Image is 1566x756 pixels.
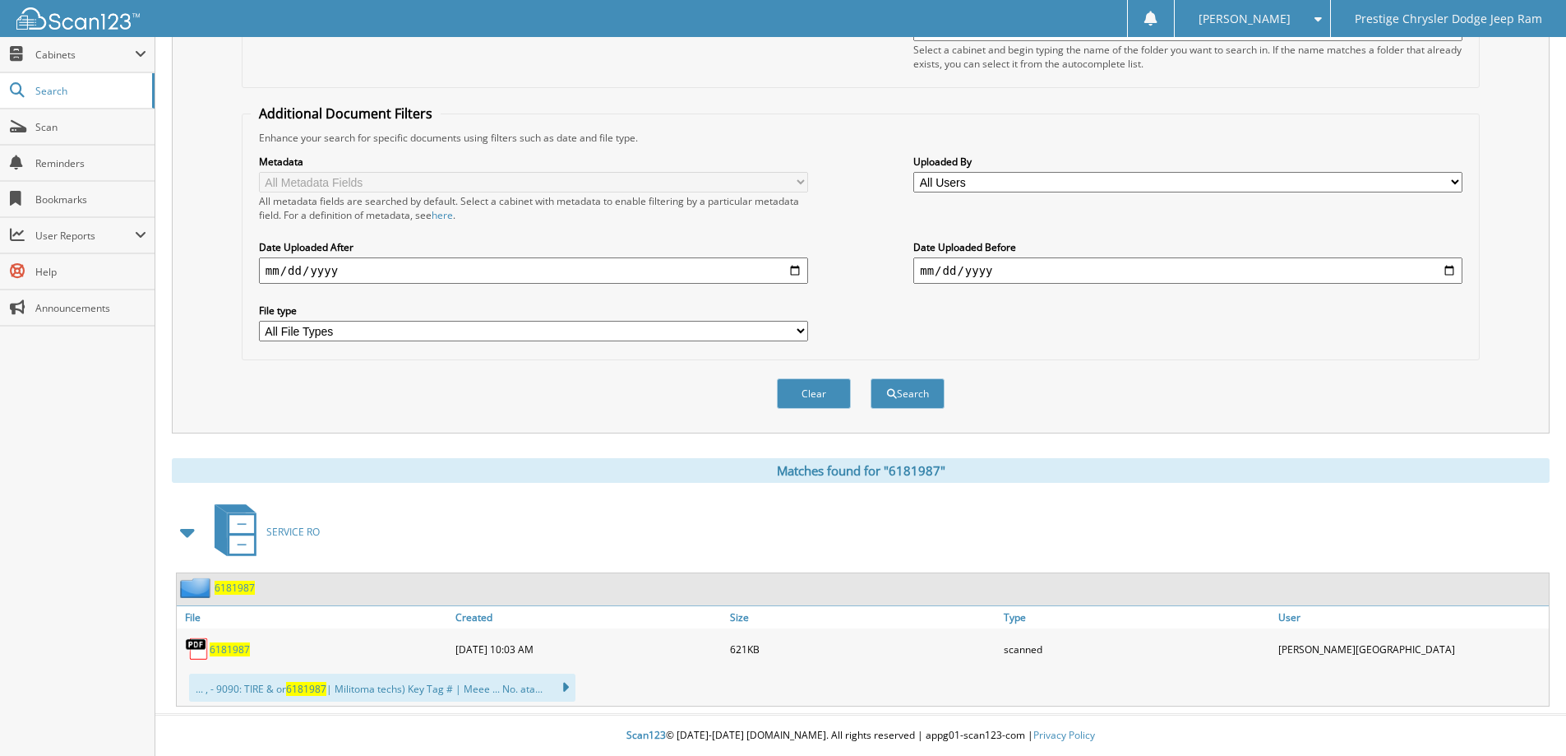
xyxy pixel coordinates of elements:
[913,43,1462,71] div: Select a cabinet and begin typing the name of the folder you want to search in. If the name match...
[451,633,726,666] div: [DATE] 10:03 AM
[266,525,320,539] span: SERVICE RO
[172,458,1550,483] div: Matches found for "6181987"
[35,120,146,134] span: Scan
[1484,677,1566,756] iframe: Chat Widget
[259,304,808,318] label: File type
[1000,606,1274,628] a: Type
[1033,728,1095,742] a: Privacy Policy
[913,240,1462,254] label: Date Uploaded Before
[35,156,146,170] span: Reminders
[451,606,726,628] a: Created
[777,378,851,409] button: Clear
[726,633,1000,666] div: 621KB
[210,642,250,656] a: 6181987
[16,7,140,30] img: scan123-logo-white.svg
[35,192,146,206] span: Bookmarks
[35,84,144,98] span: Search
[1000,633,1274,666] div: scanned
[259,194,808,222] div: All metadata fields are searched by default. Select a cabinet with metadata to enable filtering b...
[871,378,945,409] button: Search
[626,728,666,742] span: Scan123
[251,131,1471,145] div: Enhance your search for specific documents using filters such as date and file type.
[1274,633,1549,666] div: [PERSON_NAME][GEOGRAPHIC_DATA]
[180,577,215,598] img: folder2.png
[726,606,1000,628] a: Size
[913,257,1462,284] input: end
[185,637,210,661] img: PDF.png
[259,155,808,169] label: Metadata
[215,581,255,595] a: 6181987
[35,229,135,243] span: User Reports
[1274,606,1549,628] a: User
[35,48,135,62] span: Cabinets
[259,257,808,284] input: start
[913,155,1462,169] label: Uploaded By
[189,674,575,702] div: ... , - 9090: TIRE & or | Militoma techs) Key Tag # | Meee ... No. ata...
[177,606,451,628] a: File
[155,716,1566,756] div: © [DATE]-[DATE] [DOMAIN_NAME]. All rights reserved | appg01-scan123-com |
[432,208,453,222] a: here
[1355,14,1542,24] span: Prestige Chrysler Dodge Jeep Ram
[286,682,326,696] span: 6181987
[1199,14,1291,24] span: [PERSON_NAME]
[251,104,441,123] legend: Additional Document Filters
[35,301,146,315] span: Announcements
[259,240,808,254] label: Date Uploaded After
[205,499,320,564] a: SERVICE RO
[35,265,146,279] span: Help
